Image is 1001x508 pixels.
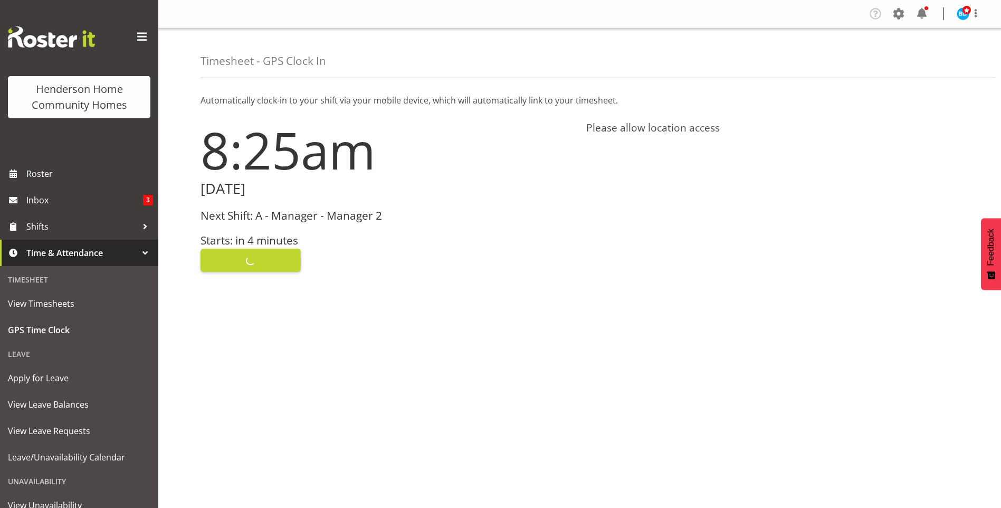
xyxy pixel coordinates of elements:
[3,471,156,492] div: Unavailability
[8,296,150,312] span: View Timesheets
[201,121,574,178] h1: 8:25am
[3,269,156,290] div: Timesheet
[3,365,156,391] a: Apply for Leave
[201,181,574,197] h2: [DATE]
[8,397,150,412] span: View Leave Balances
[957,7,969,20] img: barbara-dunlop8515.jpg
[986,229,996,266] span: Feedback
[143,195,153,205] span: 3
[3,444,156,471] a: Leave/Unavailability Calendar
[26,192,143,208] span: Inbox
[8,370,150,386] span: Apply for Leave
[26,219,137,234] span: Shifts
[201,55,326,67] h4: Timesheet - GPS Clock In
[8,449,150,465] span: Leave/Unavailability Calendar
[3,290,156,317] a: View Timesheets
[586,121,959,134] h4: Please allow location access
[201,210,574,222] h3: Next Shift: A - Manager - Manager 2
[8,322,150,338] span: GPS Time Clock
[18,81,140,113] div: Henderson Home Community Homes
[981,218,1001,290] button: Feedback - Show survey
[3,391,156,418] a: View Leave Balances
[201,234,574,247] h3: Starts: in 4 minutes
[8,26,95,48] img: Rosterit website logo
[3,418,156,444] a: View Leave Requests
[201,94,959,107] p: Automatically clock-in to your shift via your mobile device, which will automatically link to you...
[26,166,153,182] span: Roster
[8,423,150,439] span: View Leave Requests
[3,317,156,343] a: GPS Time Clock
[26,245,137,261] span: Time & Attendance
[3,343,156,365] div: Leave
